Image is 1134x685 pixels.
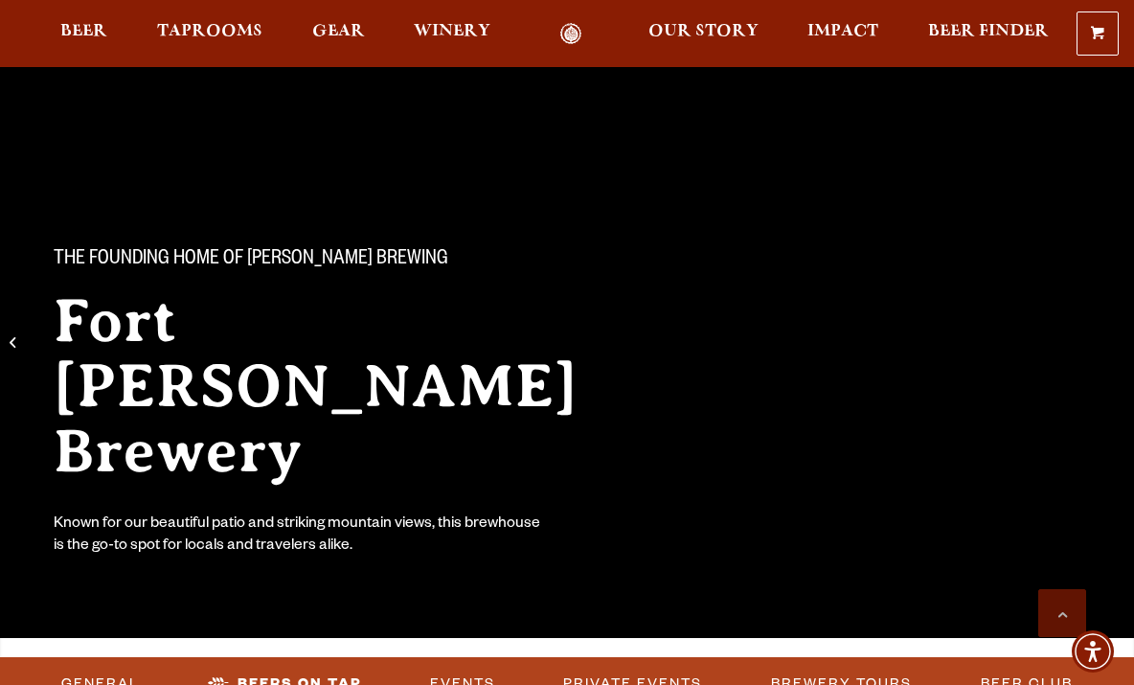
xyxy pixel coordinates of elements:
[401,23,503,45] a: Winery
[145,23,275,45] a: Taprooms
[157,24,262,39] span: Taprooms
[54,248,448,273] span: The Founding Home of [PERSON_NAME] Brewing
[312,24,365,39] span: Gear
[795,23,891,45] a: Impact
[1072,630,1114,673] div: Accessibility Menu
[534,23,606,45] a: Odell Home
[648,24,759,39] span: Our Story
[807,24,878,39] span: Impact
[928,24,1049,39] span: Beer Finder
[916,23,1061,45] a: Beer Finder
[414,24,490,39] span: Winery
[1038,589,1086,637] a: Scroll to top
[636,23,771,45] a: Our Story
[54,288,651,484] h2: Fort [PERSON_NAME] Brewery
[48,23,120,45] a: Beer
[54,514,544,559] div: Known for our beautiful patio and striking mountain views, this brewhouse is the go-to spot for l...
[60,24,107,39] span: Beer
[300,23,377,45] a: Gear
